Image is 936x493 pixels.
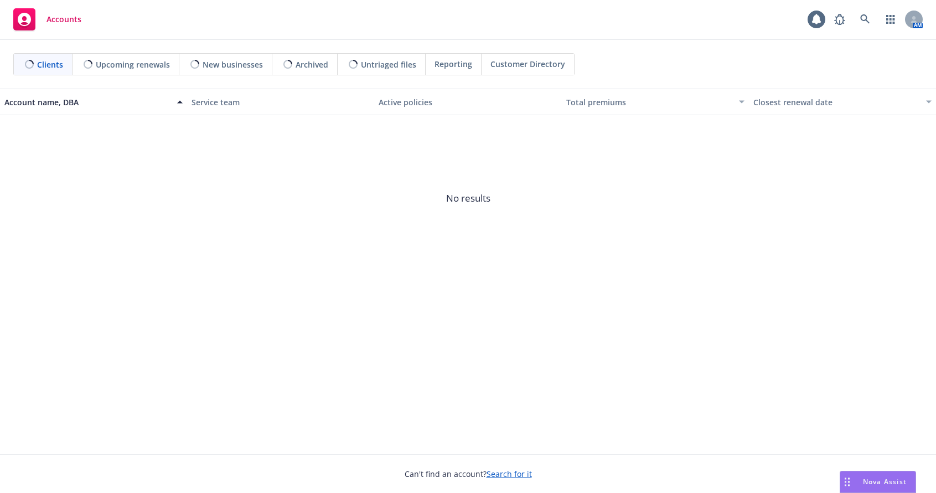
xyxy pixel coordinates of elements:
div: Account name, DBA [4,96,170,108]
button: Total premiums [562,89,749,115]
span: Reporting [435,58,472,70]
span: Nova Assist [863,477,907,486]
div: Service team [192,96,370,108]
a: Search for it [487,469,532,479]
button: Nova Assist [840,471,916,493]
span: Untriaged files [361,59,416,70]
button: Active policies [374,89,561,115]
a: Search [854,8,876,30]
div: Active policies [379,96,557,108]
span: Clients [37,59,63,70]
span: Archived [296,59,328,70]
button: Service team [187,89,374,115]
span: Customer Directory [490,58,565,70]
div: Drag to move [840,471,854,492]
span: New businesses [203,59,263,70]
span: Upcoming renewals [96,59,170,70]
span: Accounts [46,15,81,24]
div: Total premiums [566,96,732,108]
button: Closest renewal date [749,89,936,115]
span: Can't find an account? [405,468,532,480]
a: Report a Bug [829,8,851,30]
div: Closest renewal date [753,96,919,108]
a: Accounts [9,4,86,35]
a: Switch app [880,8,902,30]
